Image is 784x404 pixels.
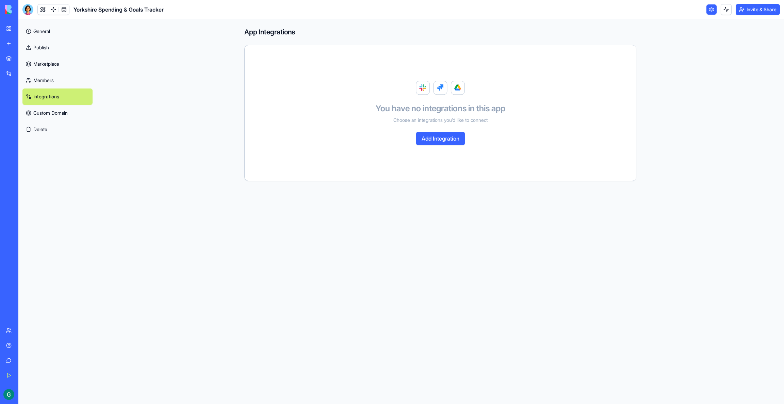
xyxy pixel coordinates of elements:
[3,389,14,400] img: ACg8ocJ70l8j_00R3Rkz_NdVC38STJhkDBRBtMj9fD5ZO0ySccuh=s96-c
[22,88,93,105] a: Integrations
[22,23,93,39] a: General
[736,4,780,15] button: Invite & Share
[22,105,93,121] a: Custom Domain
[73,5,164,14] span: Yorkshire Spending & Goals Tracker
[393,117,488,124] span: Choose an integrations you’d like to connect
[416,132,465,145] button: Add Integration
[22,121,93,138] button: Delete
[244,27,636,37] h4: App Integrations
[22,39,93,56] a: Publish
[376,103,505,114] h3: You have no integrations in this app
[5,5,47,14] img: logo
[416,81,465,95] img: Logic
[22,72,93,88] a: Members
[22,56,93,72] a: Marketplace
